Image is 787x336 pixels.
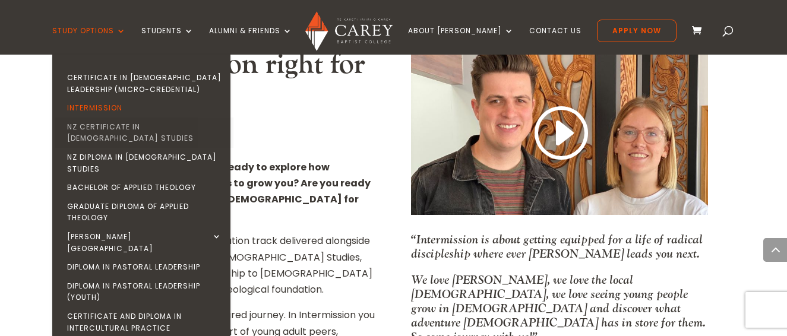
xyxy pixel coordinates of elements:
a: Certificate in [DEMOGRAPHIC_DATA] Leadership (Micro-credential) [55,68,233,99]
a: Intermission [55,99,233,118]
a: Study Options [52,27,126,55]
a: NZ Certificate in [DEMOGRAPHIC_DATA] Studies [55,118,233,148]
a: Contact Us [529,27,581,55]
a: NZ Diploma in [DEMOGRAPHIC_DATA] Studies [55,148,233,178]
a: Bachelor of Applied Theology [55,178,233,197]
a: About [PERSON_NAME] [408,27,514,55]
a: Students [141,27,194,55]
a: Alumni & Friends [209,27,292,55]
a: Diploma in Pastoral Leadership [55,258,233,277]
p: “Intermission is about getting equipped for a life of radical discipleship where ever [PERSON_NAM... [411,232,709,272]
a: [PERSON_NAME][GEOGRAPHIC_DATA] [55,227,233,258]
a: Graduate Diploma of Applied Theology [55,197,233,227]
a: Apply Now [597,20,677,42]
img: Carey Baptist College [305,11,393,51]
a: Diploma in Pastoral Leadership (Youth) [55,277,233,307]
